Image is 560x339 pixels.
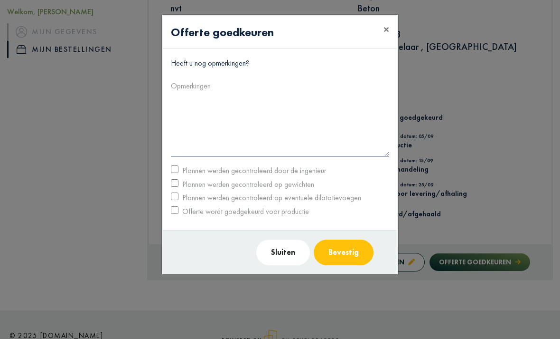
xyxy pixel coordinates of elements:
label: Plannen werden gecontroleerd door de ingenieur [178,164,326,178]
label: Opmerkingen [171,79,211,93]
span: × [383,22,389,37]
p: Heeft u nog opmerkingen? [171,57,389,70]
button: Sluiten [256,240,310,265]
button: Bevestig [314,240,373,265]
h4: Offerte goedkeuren [171,24,274,41]
label: Plannen werden gecontroleerd op gewichten [178,178,314,192]
label: Offerte wordt goedgekeurd voor productie [178,205,309,219]
label: Plannen werden gecontroleerd op eventuele dilatatievoegen [178,191,361,205]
